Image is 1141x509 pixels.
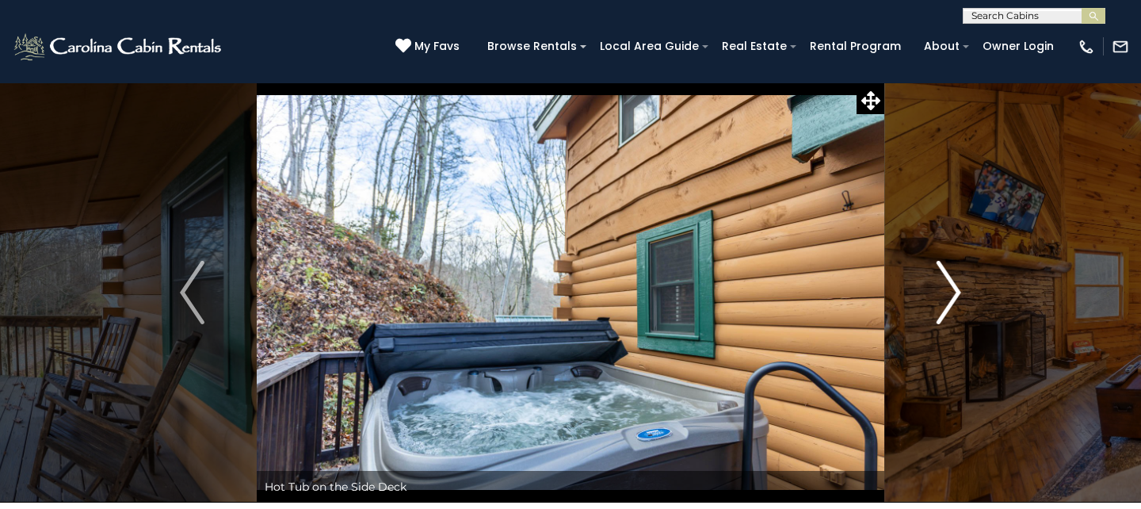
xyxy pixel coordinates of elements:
button: Next [884,82,1013,503]
span: My Favs [414,38,460,55]
a: Rental Program [802,34,909,59]
img: White-1-2.png [12,31,226,63]
img: arrow [180,261,204,324]
a: About [916,34,967,59]
img: phone-regular-white.png [1078,38,1095,55]
div: Hot Tub on the Side Deck [257,471,884,503]
a: Owner Login [975,34,1062,59]
img: arrow [937,261,960,324]
a: Browse Rentals [479,34,585,59]
button: Previous [128,82,257,503]
a: My Favs [395,38,464,55]
img: mail-regular-white.png [1112,38,1129,55]
a: Real Estate [714,34,795,59]
a: Local Area Guide [592,34,707,59]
